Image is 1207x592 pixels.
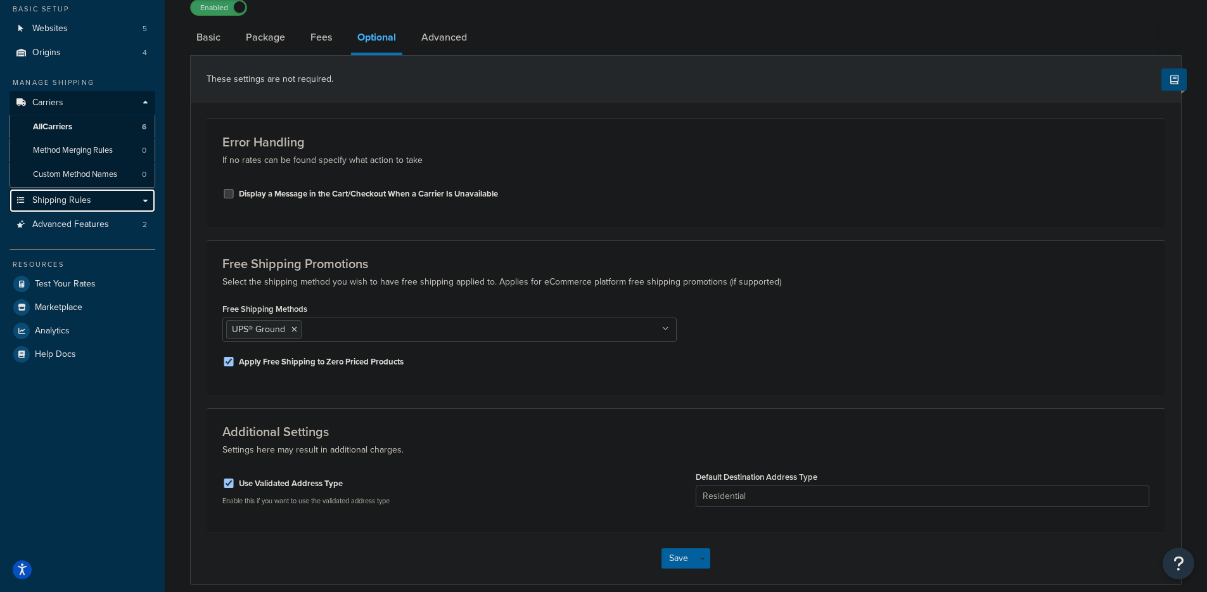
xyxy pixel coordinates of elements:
label: Free Shipping Methods [222,304,307,314]
a: Carriers [10,91,155,115]
button: Open Resource Center [1163,548,1194,579]
a: Optional [351,22,402,55]
span: UPS® Ground [232,323,285,336]
span: All Carriers [33,122,72,132]
div: Resources [10,259,155,270]
a: Test Your Rates [10,273,155,295]
a: Method Merging Rules0 [10,139,155,162]
a: Custom Method Names0 [10,163,155,186]
div: Manage Shipping [10,77,155,88]
a: Help Docs [10,343,155,366]
span: 5 [143,23,147,34]
p: If no rates can be found specify what action to take [222,153,1149,168]
span: 0 [142,169,146,180]
a: Websites5 [10,17,155,41]
span: Help Docs [35,349,76,360]
a: Advanced [415,22,473,53]
span: Advanced Features [32,219,109,230]
a: Origins4 [10,41,155,65]
label: Default Destination Address Type [696,472,817,482]
li: Custom Method Names [10,163,155,186]
label: Use Validated Address Type [239,478,343,489]
a: Advanced Features2 [10,213,155,236]
h3: Error Handling [222,135,1149,149]
h3: Additional Settings [222,425,1149,439]
li: Origins [10,41,155,65]
span: 2 [143,219,147,230]
button: Show Help Docs [1161,68,1187,91]
a: Shipping Rules [10,189,155,212]
span: Marketplace [35,302,82,313]
h3: Free Shipping Promotions [222,257,1149,271]
span: Carriers [32,98,63,108]
span: Method Merging Rules [33,145,113,156]
a: Analytics [10,319,155,342]
a: Basic [190,22,227,53]
span: 0 [142,145,146,156]
span: Custom Method Names [33,169,117,180]
span: Analytics [35,326,70,337]
div: Basic Setup [10,4,155,15]
li: Advanced Features [10,213,155,236]
a: Package [239,22,291,53]
label: Apply Free Shipping to Zero Priced Products [239,356,404,368]
a: Fees [304,22,338,53]
span: 6 [142,122,146,132]
span: Shipping Rules [32,195,91,206]
li: Websites [10,17,155,41]
p: Enable this if you want to use the validated address type [222,496,677,506]
a: AllCarriers6 [10,115,155,139]
span: 4 [143,48,147,58]
a: Marketplace [10,296,155,319]
span: These settings are not required. [207,72,333,86]
span: Origins [32,48,61,58]
p: Select the shipping method you wish to have free shipping applied to. Applies for eCommerce platf... [222,274,1149,290]
button: Save [661,548,696,569]
p: Settings here may result in additional charges. [222,442,1149,458]
li: Carriers [10,91,155,188]
label: Display a Message in the Cart/Checkout When a Carrier Is Unavailable [239,188,498,200]
span: Test Your Rates [35,279,96,290]
span: Websites [32,23,68,34]
li: Method Merging Rules [10,139,155,162]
